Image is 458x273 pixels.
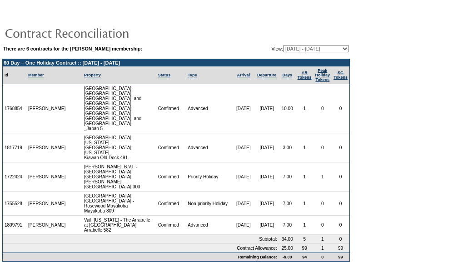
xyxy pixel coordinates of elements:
[186,162,232,192] td: Priority Holiday
[232,216,254,235] td: [DATE]
[255,162,279,192] td: [DATE]
[156,133,186,162] td: Confirmed
[332,235,349,244] td: 0
[296,84,314,133] td: 1
[156,162,186,192] td: Confirmed
[156,216,186,235] td: Confirmed
[279,253,296,261] td: -9.00
[3,59,349,66] td: 60 Day – One Holiday Contract :: [DATE] - [DATE]
[332,253,349,261] td: 99
[314,235,332,244] td: 1
[296,192,314,216] td: 1
[332,84,349,133] td: 0
[26,216,68,235] td: [PERSON_NAME]
[296,162,314,192] td: 1
[28,73,44,77] a: Member
[279,133,296,162] td: 3.00
[232,84,254,133] td: [DATE]
[332,216,349,235] td: 0
[279,216,296,235] td: 7.00
[3,133,26,162] td: 1817719
[3,253,279,261] td: Remaining Balance:
[279,244,296,253] td: 25.00
[26,133,68,162] td: [PERSON_NAME]
[82,162,156,192] td: [PERSON_NAME], B.V.I. - [GEOGRAPHIC_DATA] [GEOGRAPHIC_DATA][PERSON_NAME] [GEOGRAPHIC_DATA] 303
[314,133,332,162] td: 0
[186,84,232,133] td: Advanced
[26,162,68,192] td: [PERSON_NAME]
[188,73,197,77] a: Type
[314,216,332,235] td: 0
[84,73,101,77] a: Property
[279,162,296,192] td: 7.00
[156,84,186,133] td: Confirmed
[332,244,349,253] td: 99
[186,192,232,216] td: Non-priority Holiday
[3,235,279,244] td: Subtotal:
[314,84,332,133] td: 0
[232,133,254,162] td: [DATE]
[255,216,279,235] td: [DATE]
[296,216,314,235] td: 1
[3,216,26,235] td: 1809791
[232,162,254,192] td: [DATE]
[315,68,330,82] a: Peak HolidayTokens
[314,162,332,192] td: 1
[282,73,292,77] a: Days
[255,192,279,216] td: [DATE]
[26,84,68,133] td: [PERSON_NAME]
[232,192,254,216] td: [DATE]
[314,192,332,216] td: 0
[3,84,26,133] td: 1768854
[314,244,332,253] td: 1
[225,45,349,52] td: View:
[334,71,348,80] a: SGTokens
[296,235,314,244] td: 5
[3,46,142,51] b: There are 6 contracts for the [PERSON_NAME] membership:
[186,133,232,162] td: Advanced
[332,162,349,192] td: 0
[255,84,279,133] td: [DATE]
[314,253,332,261] td: 0
[296,133,314,162] td: 1
[82,216,156,235] td: Vail, [US_STATE] - The Arrabelle at [GEOGRAPHIC_DATA] Arrabelle 582
[279,235,296,244] td: 34.00
[237,73,250,77] a: Arrival
[158,73,171,77] a: Status
[26,192,68,216] td: [PERSON_NAME]
[3,192,26,216] td: 1755528
[3,162,26,192] td: 1722424
[82,133,156,162] td: [GEOGRAPHIC_DATA], [US_STATE] - [GEOGRAPHIC_DATA], [US_STATE] Kiawah Old Dock 491
[298,71,312,80] a: ARTokens
[296,244,314,253] td: 99
[3,66,26,84] td: Id
[5,24,186,42] img: pgTtlContractReconciliation.gif
[82,192,156,216] td: [GEOGRAPHIC_DATA], [GEOGRAPHIC_DATA] - Rosewood Mayakoba Mayakoba 809
[332,133,349,162] td: 0
[156,192,186,216] td: Confirmed
[279,192,296,216] td: 7.00
[332,192,349,216] td: 0
[186,216,232,235] td: Advanced
[82,84,156,133] td: [GEOGRAPHIC_DATA]: [GEOGRAPHIC_DATA], [GEOGRAPHIC_DATA], and [GEOGRAPHIC_DATA] - [GEOGRAPHIC_DATA...
[257,73,277,77] a: Departure
[255,133,279,162] td: [DATE]
[3,244,279,253] td: Contract Allowance:
[279,84,296,133] td: 10.00
[296,253,314,261] td: 94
